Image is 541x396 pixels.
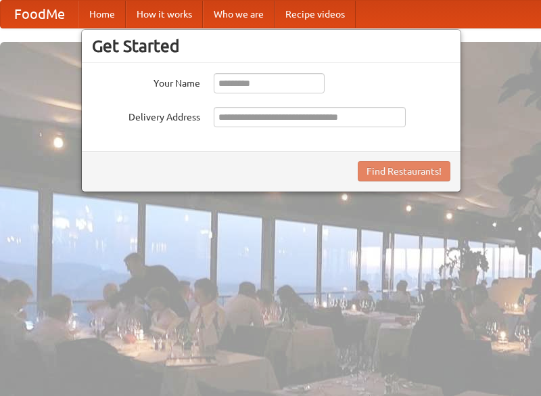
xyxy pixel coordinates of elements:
label: Your Name [92,73,200,90]
label: Delivery Address [92,107,200,124]
h3: Get Started [92,36,450,56]
a: How it works [126,1,203,28]
a: Who we are [203,1,275,28]
a: Home [78,1,126,28]
button: Find Restaurants! [358,161,450,181]
a: FoodMe [1,1,78,28]
a: Recipe videos [275,1,356,28]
